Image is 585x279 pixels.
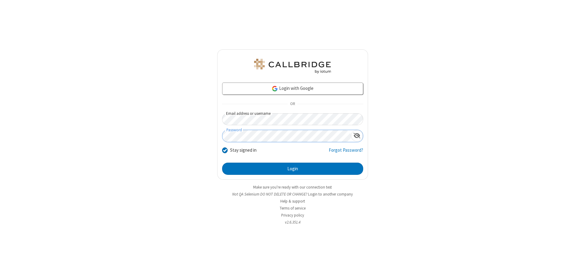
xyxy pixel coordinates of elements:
img: google-icon.png [271,85,278,92]
input: Email address or username [222,113,363,125]
li: Not QA Selenium DO NOT DELETE OR CHANGE? [217,191,368,197]
a: Help & support [280,199,305,204]
a: Login with Google [222,83,363,95]
span: OR [288,100,297,108]
a: Make sure you're ready with our connection test [253,185,332,190]
a: Forgot Password? [329,147,363,158]
label: Stay signed in [230,147,257,154]
a: Privacy policy [281,213,304,218]
div: Show password [351,130,363,141]
button: Login [222,163,363,175]
li: v2.6.351.4 [217,219,368,225]
button: Login to another company [308,191,353,197]
img: QA Selenium DO NOT DELETE OR CHANGE [253,59,332,73]
input: Password [222,130,351,142]
a: Terms of service [280,206,306,211]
